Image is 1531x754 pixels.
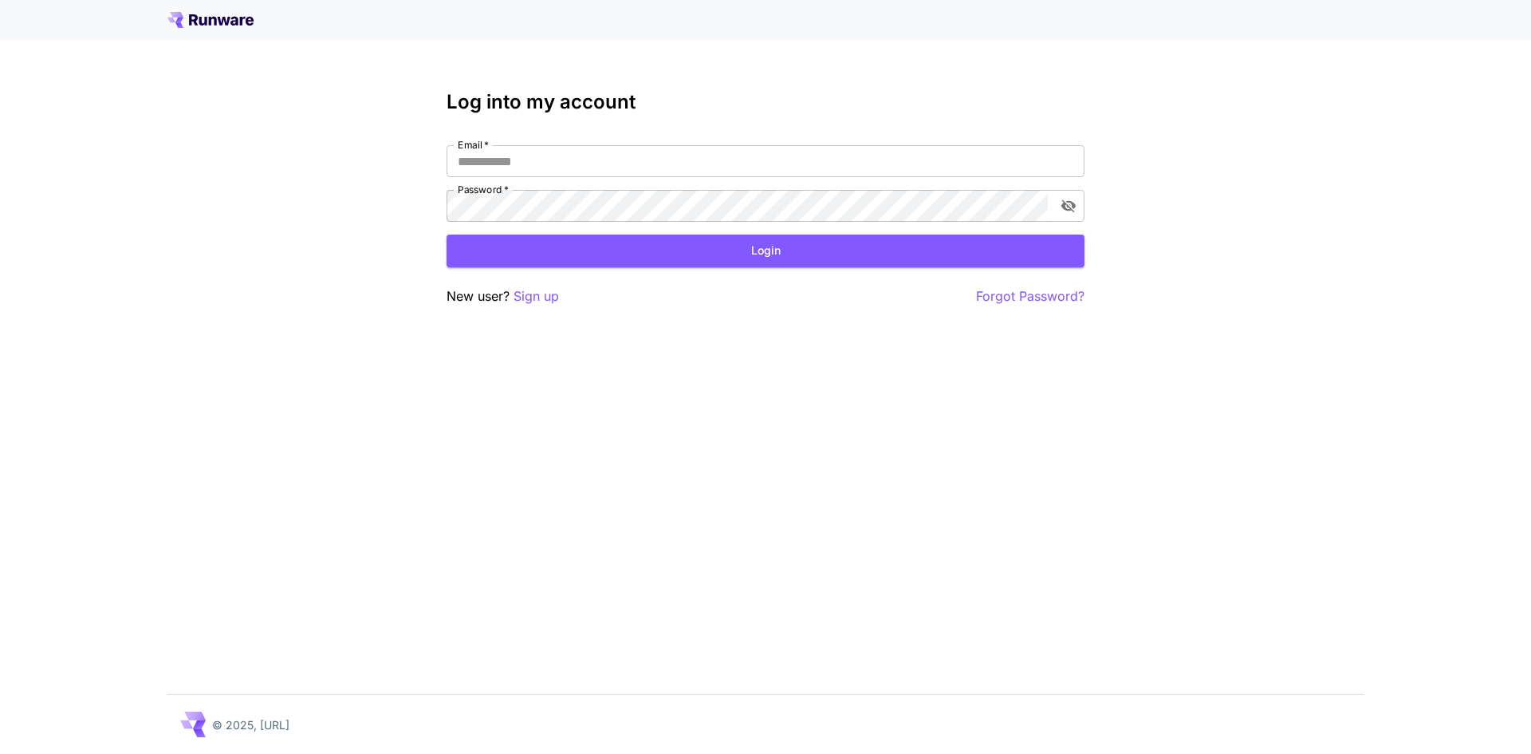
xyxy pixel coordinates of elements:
[514,286,559,306] button: Sign up
[458,183,509,196] label: Password
[447,286,559,306] p: New user?
[447,235,1084,267] button: Login
[1054,191,1083,220] button: toggle password visibility
[976,286,1084,306] button: Forgot Password?
[458,138,489,152] label: Email
[447,91,1084,113] h3: Log into my account
[212,716,289,733] p: © 2025, [URL]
